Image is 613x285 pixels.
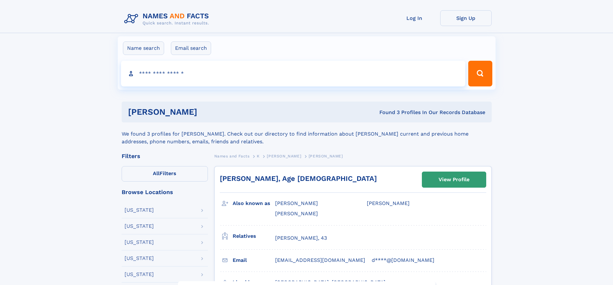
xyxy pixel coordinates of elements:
[122,122,492,146] div: We found 3 profiles for [PERSON_NAME]. Check out our directory to find information about [PERSON_...
[275,235,327,242] a: [PERSON_NAME], 43
[275,257,365,263] span: [EMAIL_ADDRESS][DOMAIN_NAME]
[267,152,301,160] a: [PERSON_NAME]
[125,272,154,277] div: [US_STATE]
[220,174,377,183] a: [PERSON_NAME], Age [DEMOGRAPHIC_DATA]
[309,154,343,158] span: [PERSON_NAME]
[125,256,154,261] div: [US_STATE]
[233,198,275,209] h3: Also known as
[233,255,275,266] h3: Email
[257,154,260,158] span: K
[153,170,160,176] span: All
[288,109,485,116] div: Found 3 Profiles In Our Records Database
[122,10,214,28] img: Logo Names and Facts
[275,210,318,217] span: [PERSON_NAME]
[128,108,288,116] h1: [PERSON_NAME]
[214,152,250,160] a: Names and Facts
[422,172,486,187] a: View Profile
[122,189,208,195] div: Browse Locations
[267,154,301,158] span: [PERSON_NAME]
[123,41,164,55] label: Name search
[171,41,211,55] label: Email search
[125,208,154,213] div: [US_STATE]
[122,166,208,182] label: Filters
[439,172,469,187] div: View Profile
[367,200,410,206] span: [PERSON_NAME]
[468,61,492,86] button: Search Button
[275,200,318,206] span: [PERSON_NAME]
[389,10,440,26] a: Log In
[121,61,466,86] input: search input
[257,152,260,160] a: K
[122,153,208,159] div: Filters
[125,224,154,229] div: [US_STATE]
[233,231,275,242] h3: Relatives
[440,10,492,26] a: Sign Up
[125,240,154,245] div: [US_STATE]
